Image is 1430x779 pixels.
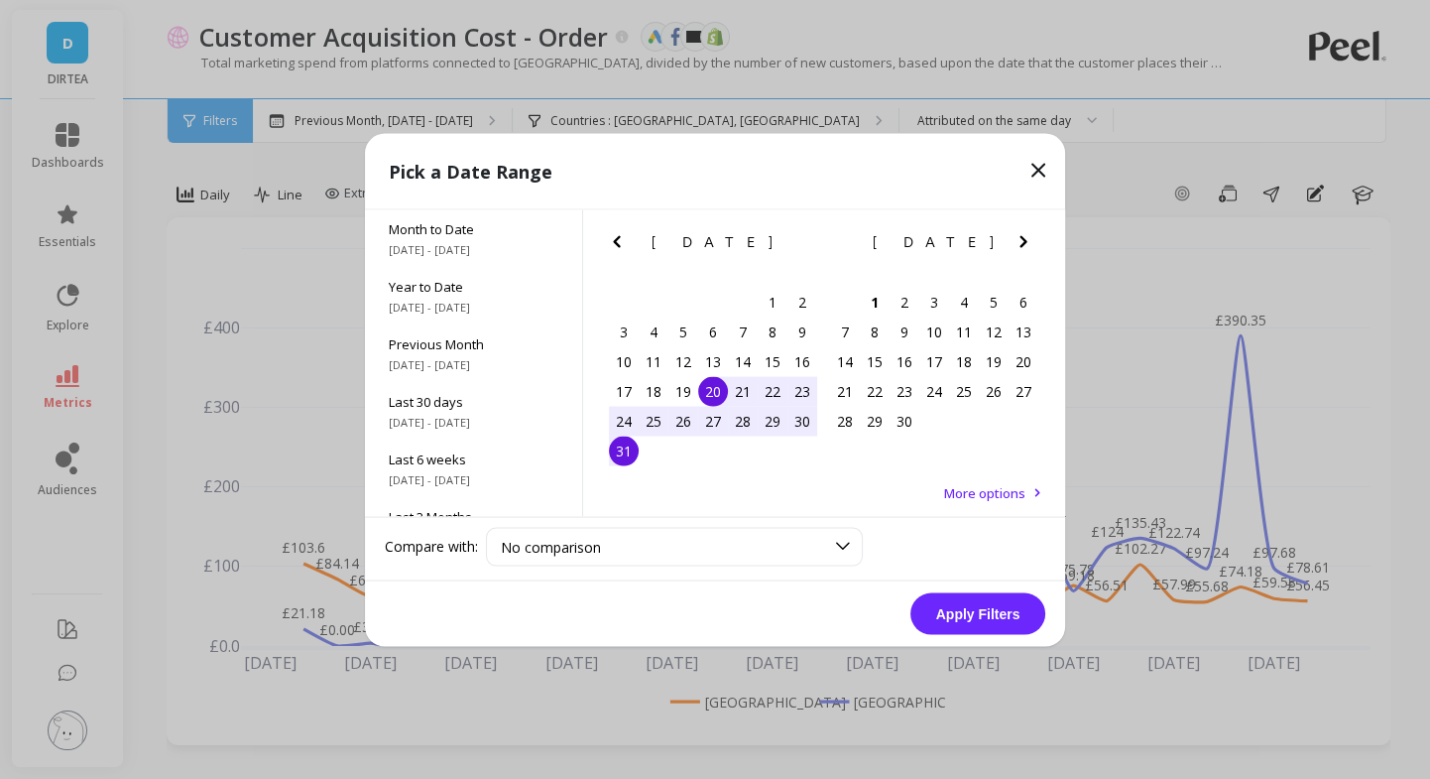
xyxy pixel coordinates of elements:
[830,406,860,436] div: Choose Sunday, September 28th, 2025
[979,346,1009,376] div: Choose Friday, September 19th, 2025
[919,346,949,376] div: Choose Wednesday, September 17th, 2025
[790,229,822,261] button: Next Month
[826,229,858,261] button: Previous Month
[389,334,558,352] span: Previous Month
[758,346,787,376] div: Choose Friday, August 15th, 2025
[609,376,639,406] div: Choose Sunday, August 17th, 2025
[787,346,817,376] div: Choose Saturday, August 16th, 2025
[949,346,979,376] div: Choose Thursday, September 18th, 2025
[609,317,639,346] div: Choose Sunday, August 3rd, 2025
[919,317,949,346] div: Choose Wednesday, September 10th, 2025
[639,346,668,376] div: Choose Monday, August 11th, 2025
[873,233,997,249] span: [DATE]
[830,346,860,376] div: Choose Sunday, September 14th, 2025
[860,376,890,406] div: Choose Monday, September 22nd, 2025
[728,406,758,436] div: Choose Thursday, August 28th, 2025
[830,376,860,406] div: Choose Sunday, September 21st, 2025
[910,592,1045,634] button: Apply Filters
[389,414,558,430] span: [DATE] - [DATE]
[668,406,698,436] div: Choose Tuesday, August 26th, 2025
[668,317,698,346] div: Choose Tuesday, August 5th, 2025
[979,376,1009,406] div: Choose Friday, September 26th, 2025
[668,376,698,406] div: Choose Tuesday, August 19th, 2025
[668,346,698,376] div: Choose Tuesday, August 12th, 2025
[728,346,758,376] div: Choose Thursday, August 14th, 2025
[890,317,919,346] div: Choose Tuesday, September 9th, 2025
[389,299,558,315] span: [DATE] - [DATE]
[639,406,668,436] div: Choose Monday, August 25th, 2025
[698,346,728,376] div: Choose Wednesday, August 13th, 2025
[389,277,558,295] span: Year to Date
[1009,287,1038,317] div: Choose Saturday, September 6th, 2025
[890,287,919,317] div: Choose Tuesday, September 2nd, 2025
[389,241,558,257] span: [DATE] - [DATE]
[605,229,637,261] button: Previous Month
[652,233,775,249] span: [DATE]
[787,406,817,436] div: Choose Saturday, August 30th, 2025
[698,406,728,436] div: Choose Wednesday, August 27th, 2025
[389,450,558,467] span: Last 6 weeks
[501,537,601,556] span: No comparison
[860,317,890,346] div: Choose Monday, September 8th, 2025
[389,507,558,525] span: Last 3 Months
[890,406,919,436] div: Choose Tuesday, September 30th, 2025
[728,317,758,346] div: Choose Thursday, August 7th, 2025
[949,287,979,317] div: Choose Thursday, September 4th, 2025
[728,376,758,406] div: Choose Thursday, August 21st, 2025
[389,392,558,410] span: Last 30 days
[830,317,860,346] div: Choose Sunday, September 7th, 2025
[949,376,979,406] div: Choose Thursday, September 25th, 2025
[609,436,639,465] div: Choose Sunday, August 31st, 2025
[860,287,890,317] div: Choose Monday, September 1st, 2025
[860,406,890,436] div: Choose Monday, September 29th, 2025
[919,287,949,317] div: Choose Wednesday, September 3rd, 2025
[639,317,668,346] div: Choose Monday, August 4th, 2025
[787,287,817,317] div: Choose Saturday, August 2nd, 2025
[830,287,1038,436] div: month 2025-09
[919,376,949,406] div: Choose Wednesday, September 24th, 2025
[1009,376,1038,406] div: Choose Saturday, September 27th, 2025
[758,376,787,406] div: Choose Friday, August 22nd, 2025
[860,346,890,376] div: Choose Monday, September 15th, 2025
[389,157,552,185] p: Pick a Date Range
[758,406,787,436] div: Choose Friday, August 29th, 2025
[639,376,668,406] div: Choose Monday, August 18th, 2025
[385,537,478,557] label: Compare with:
[389,219,558,237] span: Month to Date
[787,376,817,406] div: Choose Saturday, August 23rd, 2025
[698,317,728,346] div: Choose Wednesday, August 6th, 2025
[890,346,919,376] div: Choose Tuesday, September 16th, 2025
[979,317,1009,346] div: Choose Friday, September 12th, 2025
[389,471,558,487] span: [DATE] - [DATE]
[944,483,1025,501] span: More options
[758,317,787,346] div: Choose Friday, August 8th, 2025
[389,356,558,372] span: [DATE] - [DATE]
[890,376,919,406] div: Choose Tuesday, September 23rd, 2025
[979,287,1009,317] div: Choose Friday, September 5th, 2025
[1009,346,1038,376] div: Choose Saturday, September 20th, 2025
[698,376,728,406] div: Choose Wednesday, August 20th, 2025
[609,406,639,436] div: Choose Sunday, August 24th, 2025
[758,287,787,317] div: Choose Friday, August 1st, 2025
[609,346,639,376] div: Choose Sunday, August 10th, 2025
[949,317,979,346] div: Choose Thursday, September 11th, 2025
[609,287,817,465] div: month 2025-08
[1009,317,1038,346] div: Choose Saturday, September 13th, 2025
[1012,229,1043,261] button: Next Month
[787,317,817,346] div: Choose Saturday, August 9th, 2025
